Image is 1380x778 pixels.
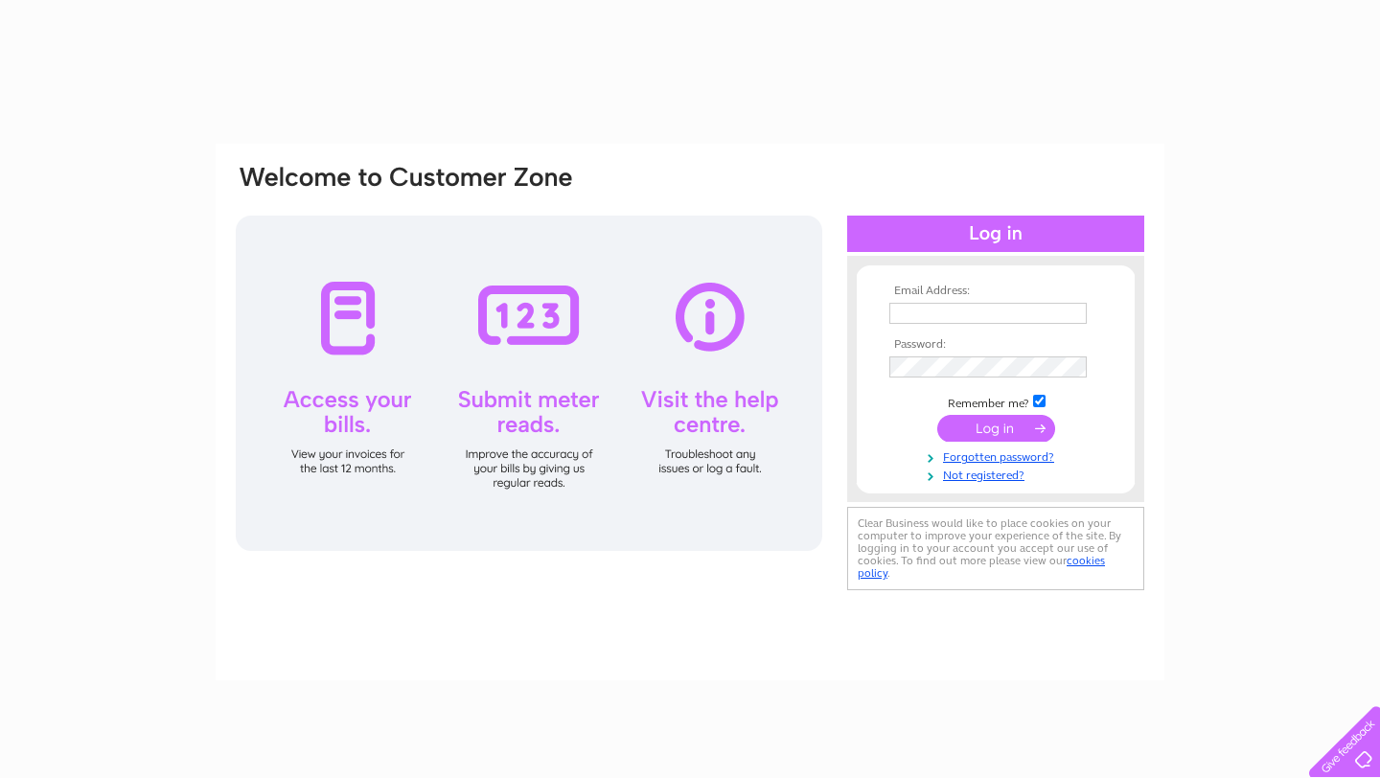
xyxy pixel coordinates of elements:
[847,507,1144,590] div: Clear Business would like to place cookies on your computer to improve your experience of the sit...
[858,554,1105,580] a: cookies policy
[889,446,1107,465] a: Forgotten password?
[889,465,1107,483] a: Not registered?
[885,285,1107,298] th: Email Address:
[885,392,1107,411] td: Remember me?
[937,415,1055,442] input: Submit
[885,338,1107,352] th: Password:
